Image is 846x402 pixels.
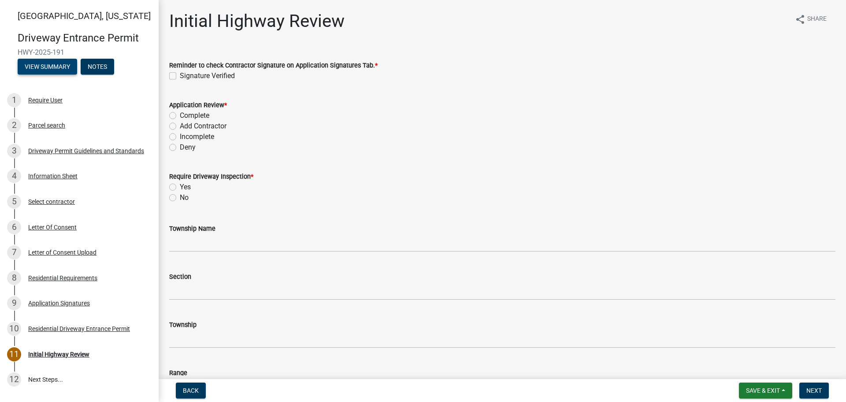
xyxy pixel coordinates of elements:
span: HWY-2025-191 [18,48,141,56]
div: 7 [7,245,21,259]
wm-modal-confirm: Summary [18,64,77,71]
div: 8 [7,271,21,285]
button: Notes [81,59,114,75]
label: Deny [180,142,196,153]
label: No [180,192,189,203]
button: View Summary [18,59,77,75]
div: Parcel search [28,122,65,128]
label: Add Contractor [180,121,226,131]
label: Section [169,274,191,280]
wm-modal-confirm: Notes [81,64,114,71]
label: Reminder to check Contractor Signature on Application Signatures Tab. [169,63,378,69]
h4: Driveway Entrance Permit [18,32,152,45]
i: share [795,14,805,25]
div: Residential Driveway Entrance Permit [28,326,130,332]
div: Driveway Permit Guidelines and Standards [28,148,144,154]
label: Township Name [169,226,215,232]
span: [GEOGRAPHIC_DATA], [US_STATE] [18,11,151,21]
div: 2 [7,118,21,132]
button: shareShare [788,11,834,28]
div: 6 [7,220,21,234]
div: Information Sheet [28,173,78,179]
div: Letter of Consent Upload [28,249,96,255]
div: Residential Requirements [28,275,97,281]
button: Save & Exit [739,383,792,398]
div: Application Signatures [28,300,90,306]
label: Range [169,370,187,376]
span: Share [807,14,827,25]
label: Application Review [169,102,227,109]
span: Next [806,387,822,394]
label: Signature Verified [180,71,235,81]
div: 12 [7,372,21,387]
span: Save & Exit [746,387,780,394]
button: Next [799,383,829,398]
div: 3 [7,144,21,158]
div: Select contractor [28,199,75,205]
div: Require User [28,97,63,103]
div: Initial Highway Review [28,351,89,357]
span: Back [183,387,199,394]
h1: Initial Highway Review [169,11,345,32]
label: Incomplete [180,131,214,142]
div: 4 [7,169,21,183]
div: 9 [7,296,21,310]
label: Yes [180,182,191,192]
label: Require Driveway Inspection [169,174,253,180]
div: 10 [7,322,21,336]
label: Township [169,322,197,328]
button: Back [176,383,206,398]
div: 1 [7,93,21,107]
div: 5 [7,195,21,209]
div: Letter Of Consent [28,224,77,230]
div: 11 [7,347,21,361]
label: Complete [180,110,209,121]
